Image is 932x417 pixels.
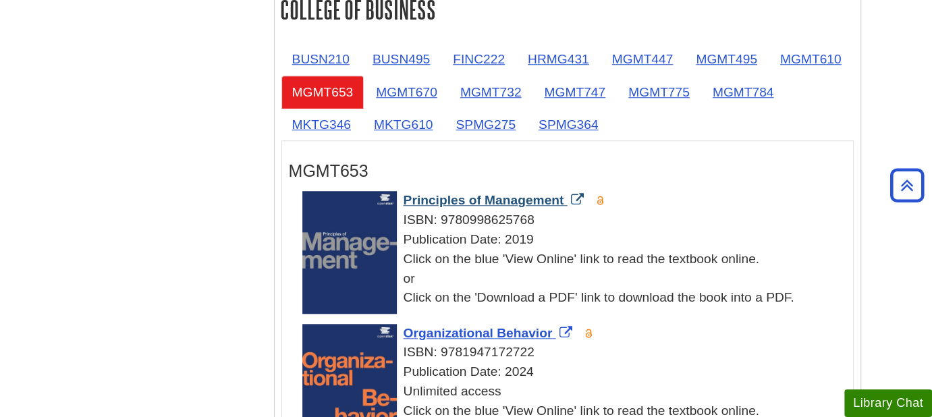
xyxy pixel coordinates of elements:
a: MGMT653 [281,76,364,109]
a: MGMT732 [449,76,532,109]
a: BUSN495 [362,43,441,76]
h3: MGMT653 [289,161,846,181]
span: Organizational Behavior [404,326,553,340]
a: SPMG275 [445,108,526,141]
a: BUSN210 [281,43,360,76]
button: Library Chat [844,389,932,417]
img: Open Access [584,328,594,339]
div: Publication Date: 2019 [302,230,846,250]
img: Open Access [595,195,605,206]
div: ISBN: 9780998625768 [302,211,846,230]
img: Cover Art [302,191,397,313]
a: MGMT495 [685,43,768,76]
div: ISBN: 9781947172722 [302,343,846,362]
a: FINC222 [442,43,516,76]
a: MKTG346 [281,108,362,141]
a: MGMT447 [601,43,684,76]
div: Click on the blue 'View Online' link to read the textbook online. or Click on the 'Download a PDF... [302,250,846,308]
a: HRMG431 [517,43,600,76]
a: Link opens in new window [404,326,576,340]
span: Principles of Management [404,193,564,207]
a: MGMT670 [365,76,448,109]
a: MGMT610 [769,43,852,76]
a: MGMT775 [618,76,701,109]
a: MGMT784 [702,76,785,109]
a: SPMG364 [528,108,609,141]
a: Back to Top [885,176,929,194]
a: MGMT747 [533,76,616,109]
a: MKTG610 [363,108,443,141]
a: Link opens in new window [404,193,587,207]
div: Publication Date: 2024 [302,362,846,382]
